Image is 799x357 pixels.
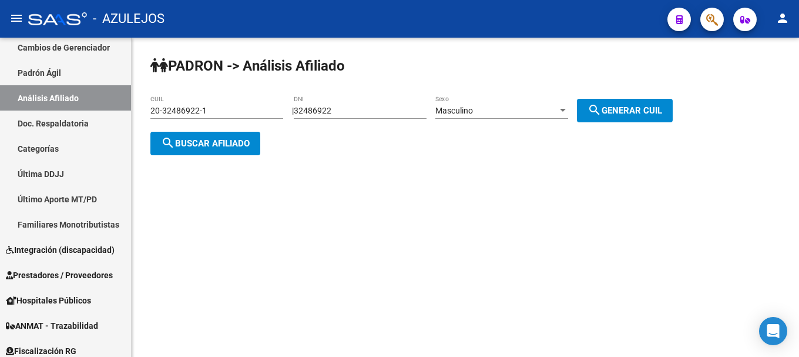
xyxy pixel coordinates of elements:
[150,132,260,155] button: Buscar afiliado
[587,103,602,117] mat-icon: search
[6,319,98,332] span: ANMAT - Trazabilidad
[435,106,473,115] span: Masculino
[6,243,115,256] span: Integración (discapacidad)
[587,105,662,116] span: Generar CUIL
[161,138,250,149] span: Buscar afiliado
[6,294,91,307] span: Hospitales Públicos
[577,99,673,122] button: Generar CUIL
[775,11,790,25] mat-icon: person
[93,6,164,32] span: - AZULEJOS
[9,11,23,25] mat-icon: menu
[292,106,681,115] div: |
[150,58,345,74] strong: PADRON -> Análisis Afiliado
[161,136,175,150] mat-icon: search
[6,269,113,282] span: Prestadores / Proveedores
[759,317,787,345] div: Open Intercom Messenger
